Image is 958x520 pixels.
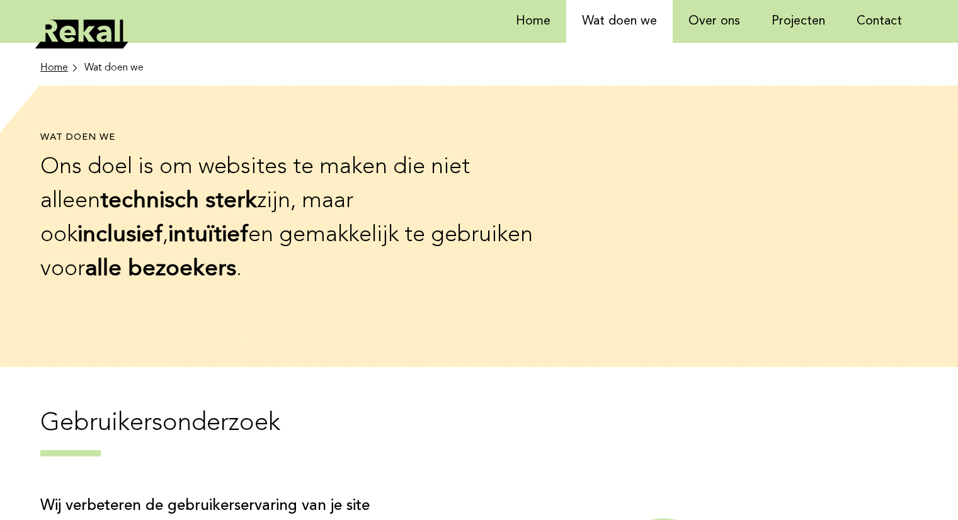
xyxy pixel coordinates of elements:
b: inclusief [77,224,163,247]
h3: Gebruikersonderzoek [40,407,918,456]
b: intuïtief [168,224,248,247]
a: Home [40,60,79,76]
b: alle bezoekers [85,258,236,281]
h1: Wat doen we [40,132,555,144]
li: Wat doen we [84,60,144,76]
p: Ons doel is om websites te maken die niet alleen zijn, maar ook , en gemakkelijk te gebruiken voor . [40,150,555,286]
h4: Wij verbeteren de gebruikerservaring van je site [40,497,555,516]
span: Home [40,60,68,76]
b: technisch sterk [100,190,257,213]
